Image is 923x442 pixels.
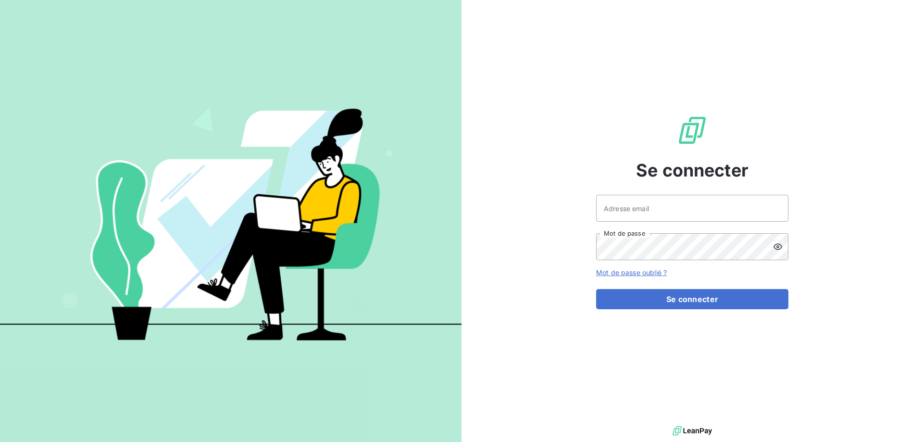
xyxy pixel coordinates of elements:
[677,115,708,146] img: Logo LeanPay
[636,157,748,183] span: Se connecter
[596,195,788,222] input: placeholder
[673,424,712,438] img: logo
[596,268,667,277] a: Mot de passe oublié ?
[596,289,788,309] button: Se connecter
